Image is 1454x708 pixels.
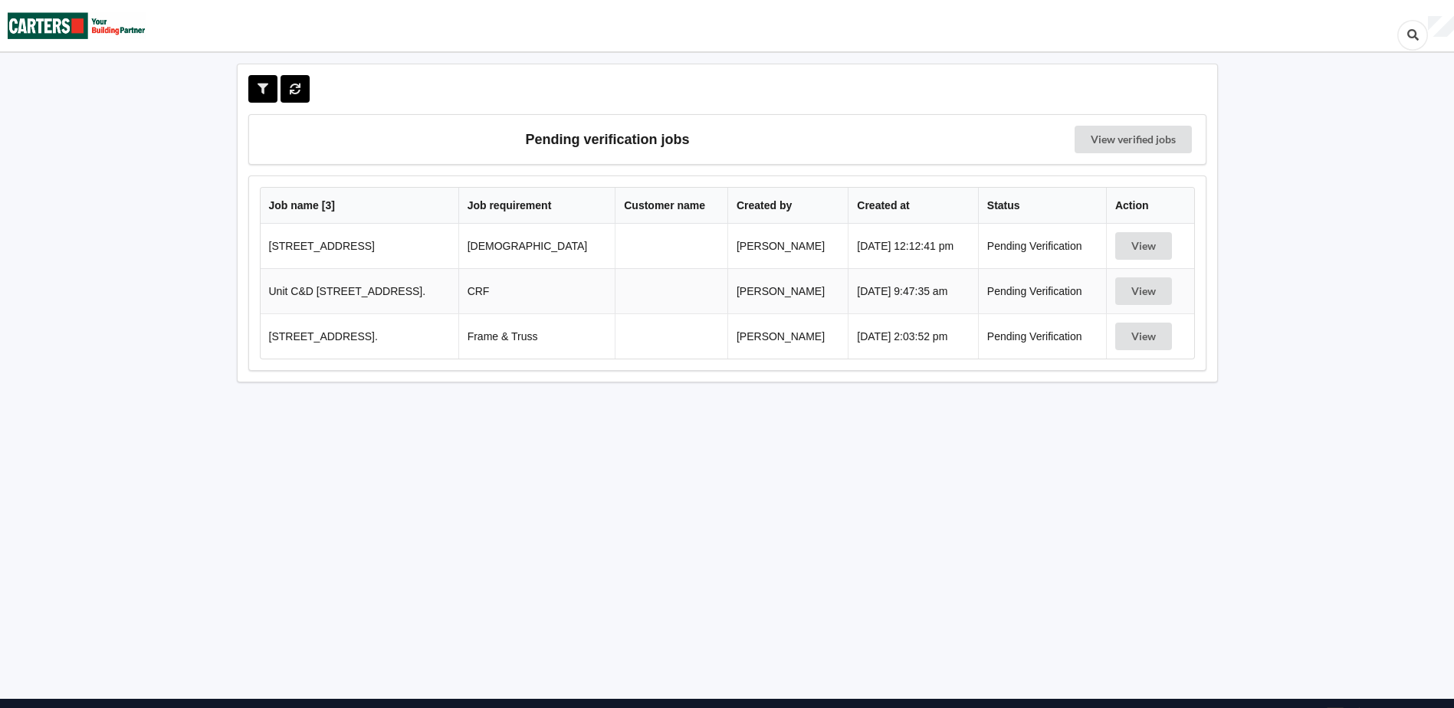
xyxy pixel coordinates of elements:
img: Carters [8,1,146,51]
th: Created by [727,188,848,224]
th: Status [978,188,1106,224]
th: Job name [ 3 ] [261,188,458,224]
td: [PERSON_NAME] [727,313,848,359]
td: [DATE] 9:47:35 am [848,268,978,313]
a: View [1115,285,1175,297]
td: Pending Verification [978,268,1106,313]
td: CRF [458,268,615,313]
td: [PERSON_NAME] [727,224,848,268]
a: View verified jobs [1075,126,1192,153]
h3: Pending verification jobs [260,126,956,153]
td: [STREET_ADDRESS] [261,224,458,268]
td: [PERSON_NAME] [727,268,848,313]
button: View [1115,232,1172,260]
td: Unit C&D [STREET_ADDRESS]. [261,268,458,313]
div: User Profile [1428,16,1454,38]
td: Pending Verification [978,313,1106,359]
th: Customer name [615,188,727,224]
th: Created at [848,188,978,224]
button: View [1115,277,1172,305]
button: View [1115,323,1172,350]
td: [STREET_ADDRESS]. [261,313,458,359]
a: View [1115,330,1175,343]
td: Pending Verification [978,224,1106,268]
td: Frame & Truss [458,313,615,359]
td: [DATE] 12:12:41 pm [848,224,978,268]
a: View [1115,240,1175,252]
th: Job requirement [458,188,615,224]
td: [DATE] 2:03:52 pm [848,313,978,359]
td: [DEMOGRAPHIC_DATA] [458,224,615,268]
th: Action [1106,188,1194,224]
